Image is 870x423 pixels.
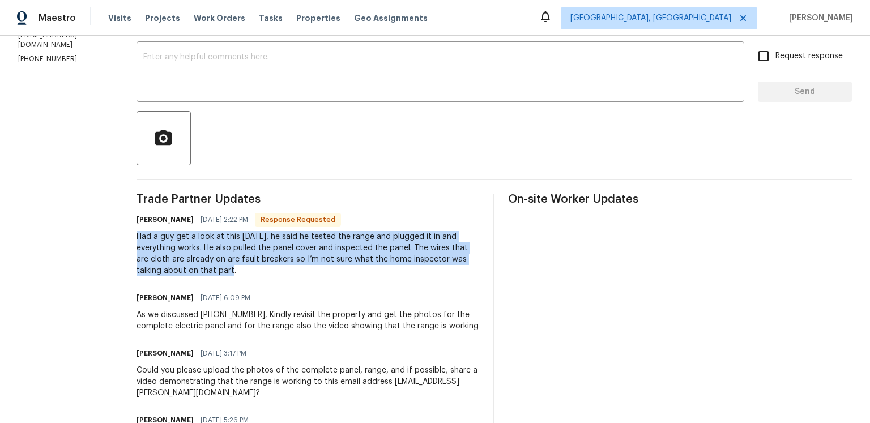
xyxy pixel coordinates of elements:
[201,214,248,225] span: [DATE] 2:22 PM
[259,14,283,22] span: Tasks
[145,12,180,24] span: Projects
[137,309,480,332] div: As we discussed [PHONE_NUMBER], Kindly revisit the property and get the photos for the complete e...
[137,194,480,205] span: Trade Partner Updates
[137,231,480,276] div: Had a guy get a look at this [DATE], he said he tested the range and plugged it in and everything...
[775,50,843,62] span: Request response
[256,214,340,225] span: Response Requested
[137,365,480,399] div: Could you please upload the photos of the complete panel, range, and if possible, share a video d...
[784,12,853,24] span: [PERSON_NAME]
[108,12,131,24] span: Visits
[570,12,731,24] span: [GEOGRAPHIC_DATA], [GEOGRAPHIC_DATA]
[354,12,428,24] span: Geo Assignments
[508,194,852,205] span: On-site Worker Updates
[39,12,76,24] span: Maestro
[137,348,194,359] h6: [PERSON_NAME]
[194,12,245,24] span: Work Orders
[201,292,250,304] span: [DATE] 6:09 PM
[137,214,194,225] h6: [PERSON_NAME]
[137,292,194,304] h6: [PERSON_NAME]
[201,348,246,359] span: [DATE] 3:17 PM
[18,54,109,64] p: [PHONE_NUMBER]
[296,12,340,24] span: Properties
[18,31,109,50] p: [EMAIL_ADDRESS][DOMAIN_NAME]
